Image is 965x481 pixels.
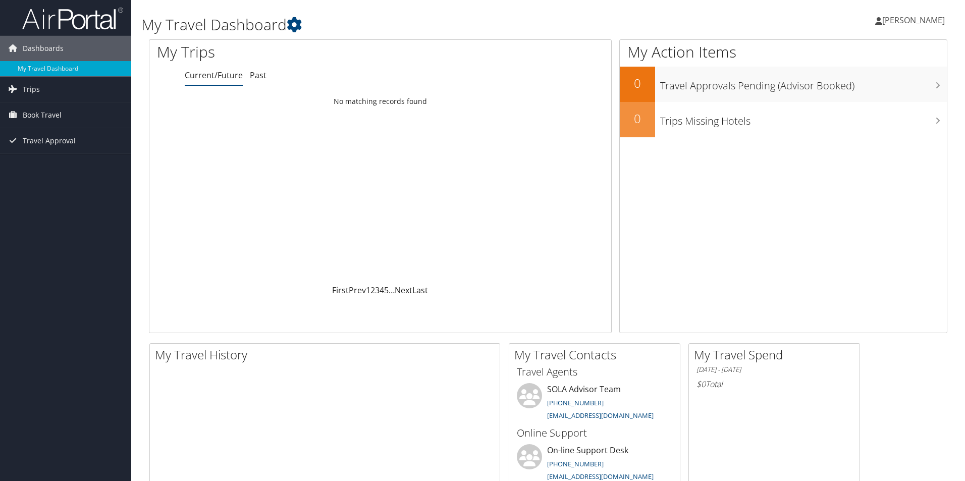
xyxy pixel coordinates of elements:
[660,109,947,128] h3: Trips Missing Hotels
[620,102,947,137] a: 0Trips Missing Hotels
[512,383,677,424] li: SOLA Advisor Team
[696,379,852,390] h6: Total
[694,346,860,363] h2: My Travel Spend
[547,398,604,407] a: [PHONE_NUMBER]
[660,74,947,93] h3: Travel Approvals Pending (Advisor Booked)
[384,285,389,296] a: 5
[517,365,672,379] h3: Travel Agents
[620,75,655,92] h2: 0
[547,411,654,420] a: [EMAIL_ADDRESS][DOMAIN_NAME]
[185,70,243,81] a: Current/Future
[23,36,64,61] span: Dashboards
[517,426,672,440] h3: Online Support
[366,285,370,296] a: 1
[157,41,411,63] h1: My Trips
[620,41,947,63] h1: My Action Items
[149,92,611,111] td: No matching records found
[696,379,706,390] span: $0
[349,285,366,296] a: Prev
[696,365,852,375] h6: [DATE] - [DATE]
[141,14,684,35] h1: My Travel Dashboard
[250,70,266,81] a: Past
[380,285,384,296] a: 4
[547,459,604,468] a: [PHONE_NUMBER]
[875,5,955,35] a: [PERSON_NAME]
[155,346,500,363] h2: My Travel History
[370,285,375,296] a: 2
[332,285,349,296] a: First
[620,110,655,127] h2: 0
[23,77,40,102] span: Trips
[882,15,945,26] span: [PERSON_NAME]
[514,346,680,363] h2: My Travel Contacts
[375,285,380,296] a: 3
[23,128,76,153] span: Travel Approval
[547,472,654,481] a: [EMAIL_ADDRESS][DOMAIN_NAME]
[412,285,428,296] a: Last
[620,67,947,102] a: 0Travel Approvals Pending (Advisor Booked)
[23,102,62,128] span: Book Travel
[395,285,412,296] a: Next
[22,7,123,30] img: airportal-logo.png
[389,285,395,296] span: …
